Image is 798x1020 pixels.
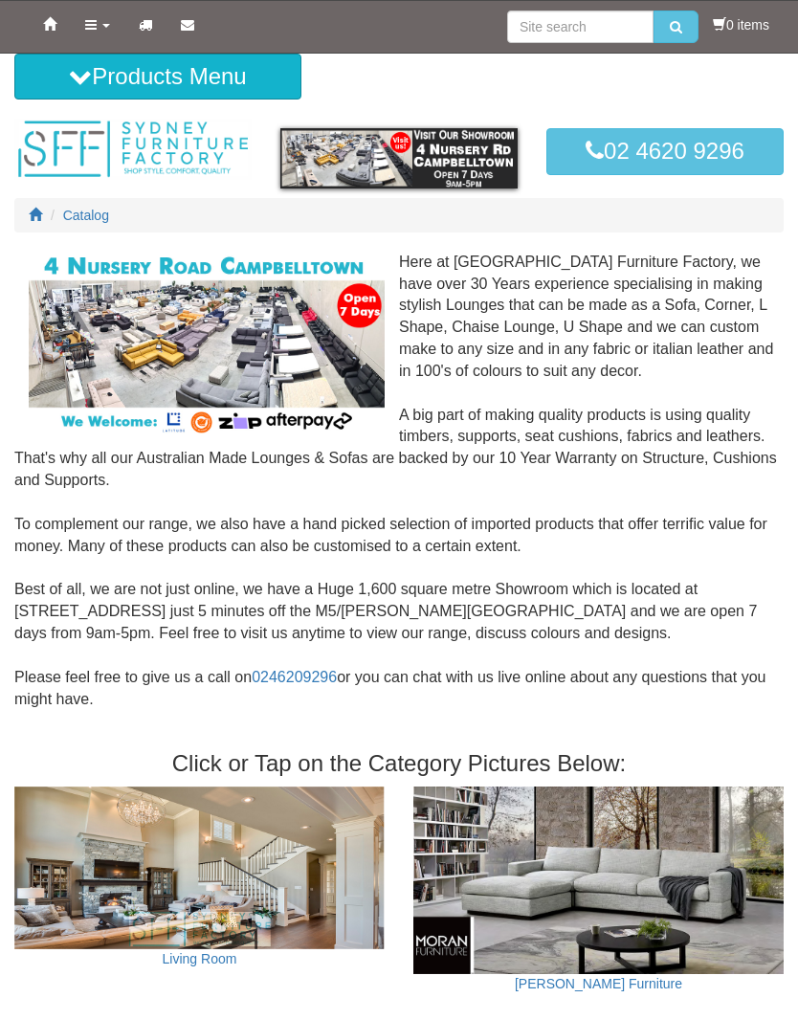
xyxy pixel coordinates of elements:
img: Corner Modular Lounges [29,252,385,436]
button: Products Menu [14,54,301,100]
a: 0246209296 [252,669,337,685]
h3: Click or Tap on the Category Pictures Below: [14,751,784,776]
div: Here at [GEOGRAPHIC_DATA] Furniture Factory, we have over 30 Years experience specialising in mak... [14,252,784,733]
img: showroom.gif [280,128,518,188]
a: Catalog [63,208,109,223]
img: Moran Furniture [413,787,784,974]
input: Site search [507,11,654,43]
a: 02 4620 9296 [546,128,784,174]
img: Sydney Furniture Factory [14,119,252,180]
a: [PERSON_NAME] Furniture [515,976,682,991]
img: Living Room [14,787,385,950]
li: 0 items [713,15,769,34]
a: Living Room [163,951,237,966]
